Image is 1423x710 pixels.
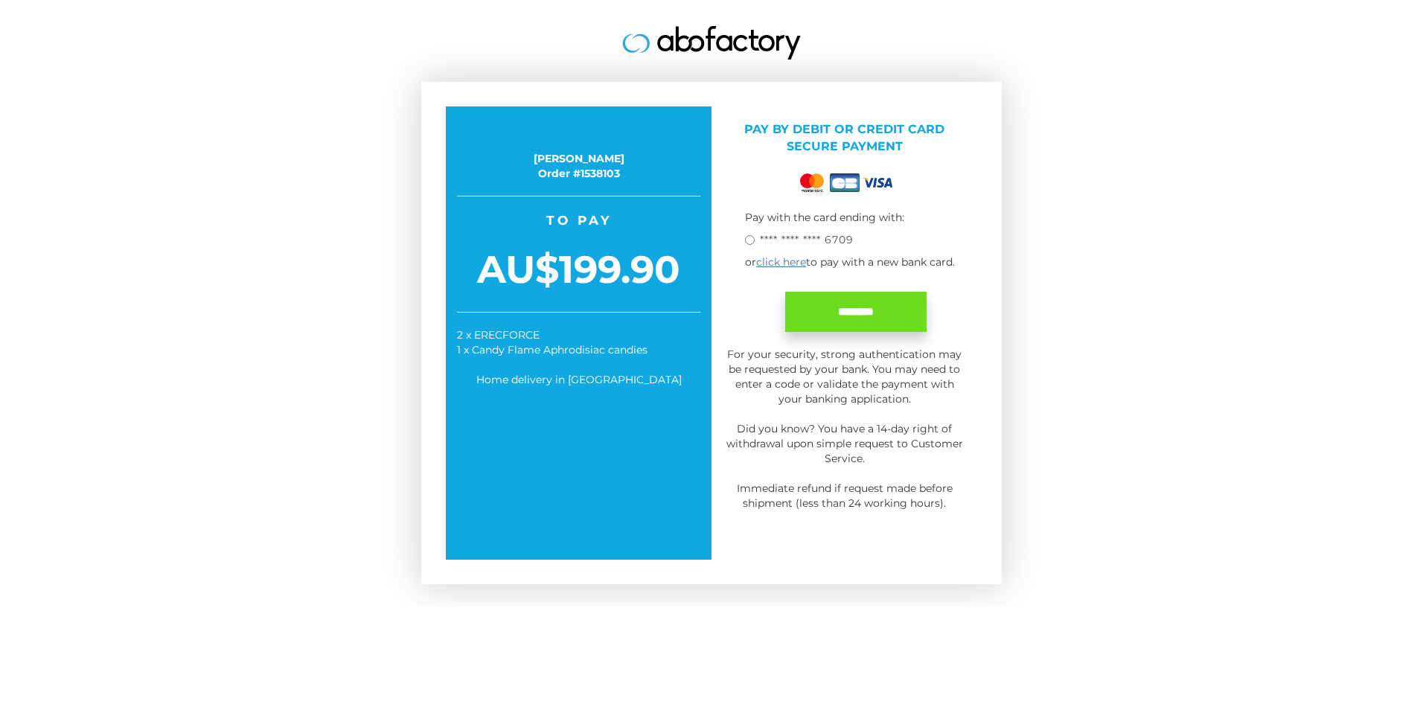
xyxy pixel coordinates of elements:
div: 2 x ERECFORCE 1 x Candy Flame Aphrodisiac candies [457,327,700,357]
p: Pay with the card ending with: [745,210,966,225]
img: cb.png [830,173,860,192]
p: or to pay with a new bank card. [745,255,966,269]
p: For your security, strong authentication may be requested by your bank. You may need to enter a c... [723,347,966,511]
img: mastercard.png [797,170,827,195]
span: AU$199.90 [457,243,700,297]
img: visa.png [863,178,892,188]
img: logo.jpg [622,26,801,60]
div: Home delivery in [GEOGRAPHIC_DATA] [457,372,700,387]
div: [PERSON_NAME] [457,151,700,166]
div: Order #1538103 [457,166,700,181]
a: click here [756,255,806,269]
span: Secure payment [787,139,903,153]
p: Pay by Debit or credit card [723,121,966,156]
span: To pay [457,211,700,229]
